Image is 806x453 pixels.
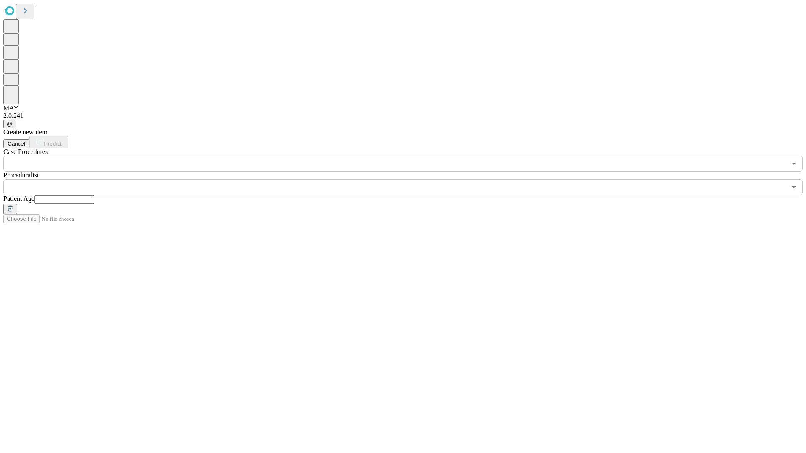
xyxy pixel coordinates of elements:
[3,128,47,135] span: Create new item
[7,121,13,127] span: @
[3,195,34,202] span: Patient Age
[788,158,800,169] button: Open
[29,136,68,148] button: Predict
[3,120,16,128] button: @
[788,181,800,193] button: Open
[3,139,29,148] button: Cancel
[3,112,803,120] div: 2.0.241
[44,141,61,147] span: Predict
[3,172,39,179] span: Proceduralist
[3,104,803,112] div: MAY
[3,148,48,155] span: Scheduled Procedure
[8,141,25,147] span: Cancel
